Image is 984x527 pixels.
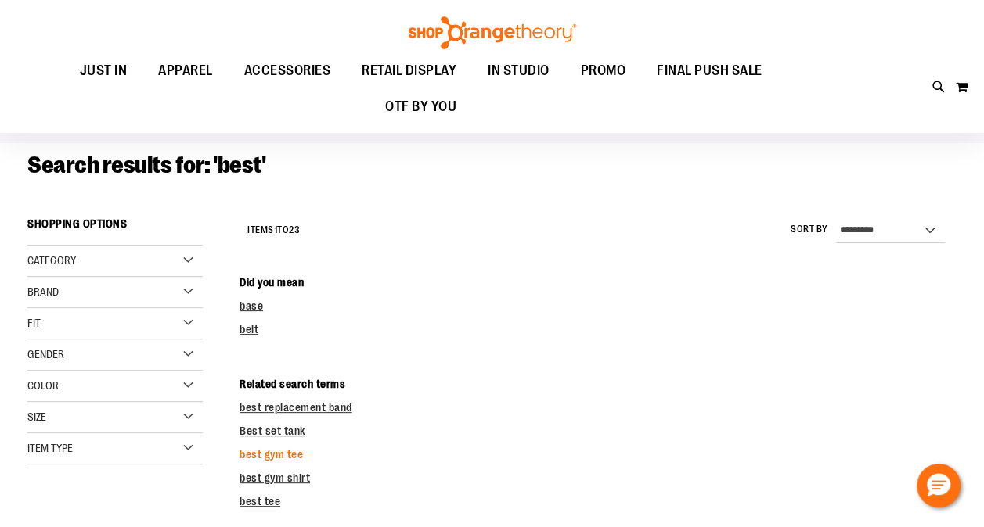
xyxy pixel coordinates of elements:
a: best tee [240,495,280,507]
a: PROMO [565,53,642,89]
a: base [240,299,263,312]
span: Size [27,410,46,423]
label: Sort By [791,223,828,236]
dt: Did you mean [240,274,957,290]
strong: Shopping Options [27,210,203,246]
span: Item Type [27,442,73,454]
span: PROMO [581,53,626,88]
a: Best set tank [240,425,305,437]
a: best replacement band [240,401,352,414]
span: Color [27,379,59,392]
a: JUST IN [64,53,143,89]
button: Hello, have a question? Let’s chat. [917,464,961,507]
span: Brand [27,285,59,298]
span: 23 [289,224,300,235]
span: Fit [27,317,41,329]
span: ACCESSORIES [244,53,331,88]
a: APPAREL [142,53,229,89]
span: Search results for: 'best' [27,152,265,178]
span: 1 [274,224,278,235]
span: RETAIL DISPLAY [362,53,456,88]
a: best gym tee [240,448,303,461]
img: Shop Orangetheory [406,16,579,49]
span: OTF BY YOU [385,89,456,124]
a: best gym shirt [240,471,310,484]
span: JUST IN [80,53,128,88]
a: IN STUDIO [472,53,565,89]
span: Category [27,254,76,267]
a: RETAIL DISPLAY [346,53,472,89]
span: IN STUDIO [488,53,550,88]
a: FINAL PUSH SALE [641,53,778,89]
a: OTF BY YOU [369,89,472,125]
a: belt [240,323,258,335]
span: Gender [27,348,64,360]
h2: Items to [247,218,300,242]
dt: Related search terms [240,376,957,392]
a: ACCESSORIES [229,53,347,89]
span: APPAREL [158,53,213,88]
span: FINAL PUSH SALE [657,53,762,88]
